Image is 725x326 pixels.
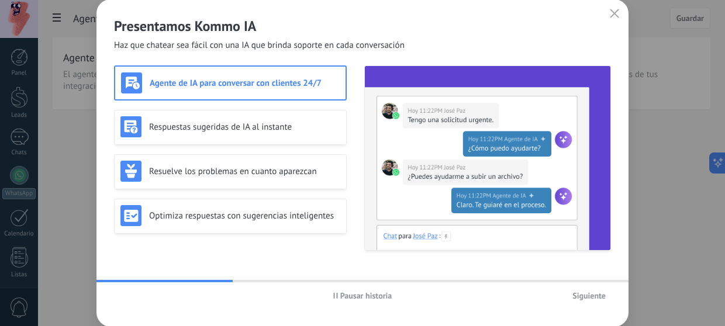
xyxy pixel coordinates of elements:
h3: Respuestas sugeridas de IA al instante [149,122,340,133]
span: Pausar historia [340,292,392,300]
h3: Resuelve los problemas en cuanto aparezcan [149,166,340,177]
h2: Presentamos Kommo IA [114,17,611,35]
h3: Optimiza respuestas con sugerencias inteligentes [149,210,340,221]
span: Haz que chatear sea fácil con una IA que brinda soporte en cada conversación [114,40,405,51]
button: Siguiente [567,287,611,304]
button: Pausar historia [328,287,398,304]
h3: Agente de IA para conversar con clientes 24/7 [150,78,340,89]
span: Siguiente [572,292,606,300]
